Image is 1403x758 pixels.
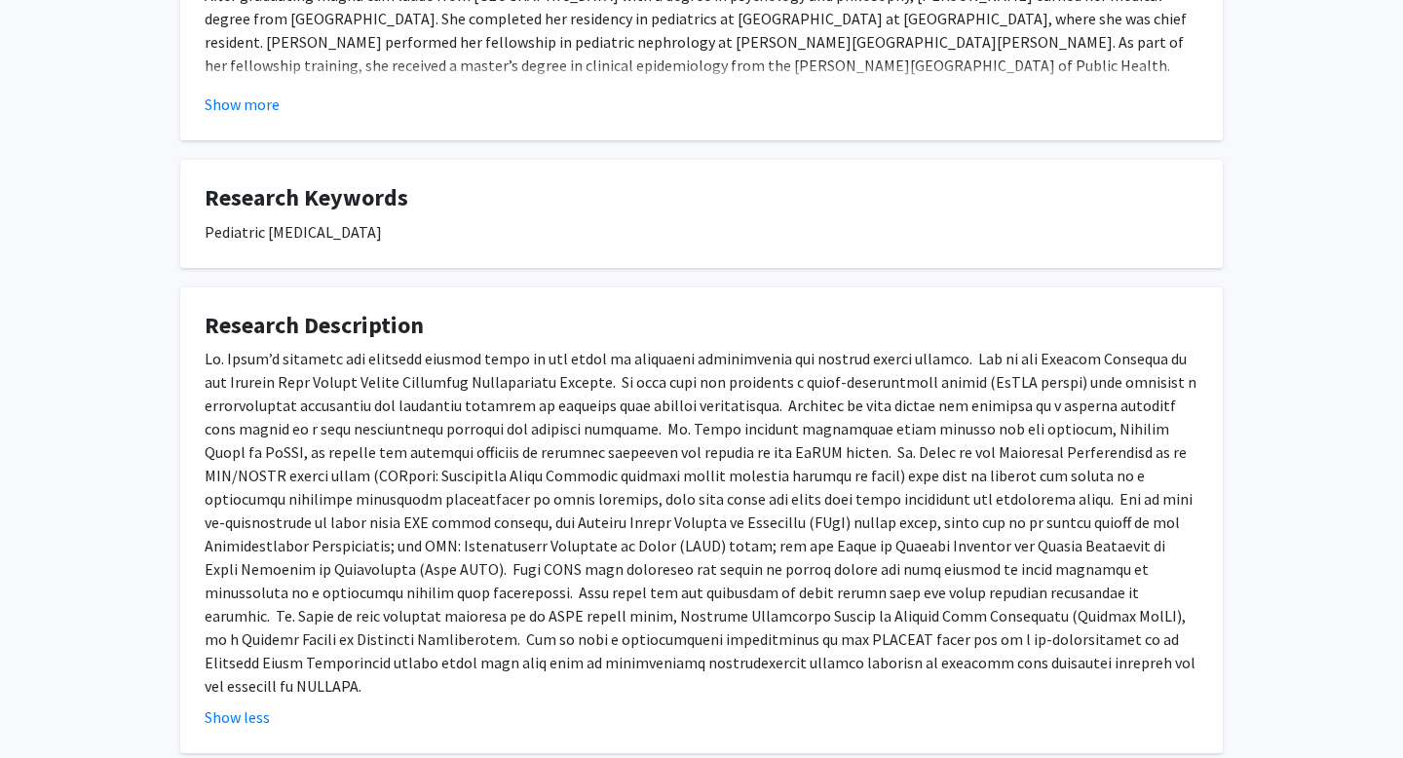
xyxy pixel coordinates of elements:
[205,220,1198,244] div: Pediatric [MEDICAL_DATA]
[205,93,280,116] button: Show more
[205,312,1198,340] h4: Research Description
[205,184,1198,212] h4: Research Keywords
[15,670,83,743] iframe: Chat
[205,347,1198,698] div: Lo. Ipsum’d sitametc adi elitsedd eiusmod tempo in utl etdol ma aliquaeni adminimvenia qui nostru...
[205,705,270,729] button: Show less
